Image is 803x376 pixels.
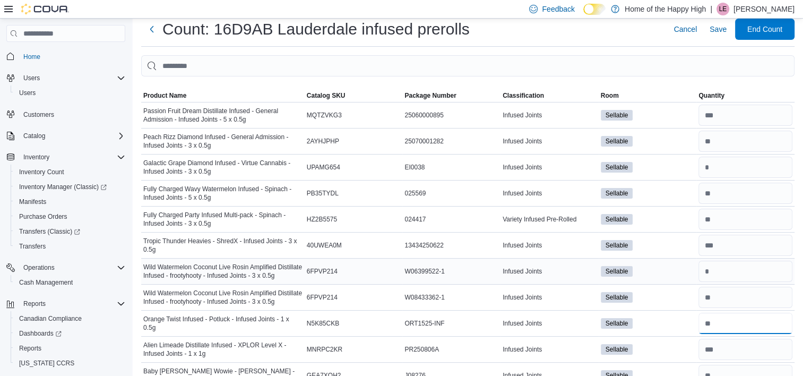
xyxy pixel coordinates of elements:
span: Sellable [606,163,628,172]
a: Inventory Manager (Classic) [15,181,111,193]
span: 6FPVP214 [307,267,338,276]
span: 6FPVP214 [307,293,338,302]
span: Infused Joints [503,163,542,172]
h1: Count: 16D9AB Lauderdale infused prerolls [162,19,470,40]
button: Product Name [141,89,305,102]
button: Canadian Compliance [11,311,129,326]
span: Sellable [606,215,628,224]
span: Orange Twist Infused - Potluck - Infused Joints - 1 x 0.5g [143,315,303,332]
div: ORT1525-INF [402,317,500,330]
span: Inventory Manager (Classic) [15,181,125,193]
span: Sellable [601,188,633,199]
a: Dashboards [11,326,129,341]
span: Purchase Orders [19,212,67,221]
span: Product Name [143,91,186,100]
div: 025569 [402,187,500,200]
span: Users [19,72,125,84]
span: Cash Management [19,278,73,287]
button: Catalog SKU [305,89,403,102]
button: Quantity [696,89,795,102]
a: Home [19,50,45,63]
a: [US_STATE] CCRS [15,357,79,370]
span: Sellable [601,318,633,329]
div: 13434250622 [402,239,500,252]
span: Fully Charged Wavy Watermelon Infused - Spinach - Infused Joints - 5 x 0.5g [143,185,303,202]
a: Manifests [15,195,50,208]
a: Transfers (Classic) [11,224,129,239]
span: Inventory Count [15,166,125,178]
span: Classification [503,91,544,100]
button: Manifests [11,194,129,209]
span: Sellable [606,110,628,120]
button: Cancel [669,19,701,40]
span: N5K85CKB [307,319,339,328]
span: Washington CCRS [15,357,125,370]
a: Inventory Count [15,166,68,178]
span: Sellable [601,162,633,173]
button: Save [705,19,731,40]
span: Inventory [19,151,125,164]
span: End Count [747,24,782,35]
span: Sellable [606,293,628,302]
button: Operations [19,261,59,274]
span: Reports [19,344,41,353]
span: Cancel [674,24,697,35]
button: Users [2,71,129,86]
span: Infused Joints [503,241,542,250]
span: Infused Joints [503,137,542,146]
button: Inventory [2,150,129,165]
span: Sellable [601,344,633,355]
span: Transfers [15,240,125,253]
button: Next [141,19,162,40]
span: Feedback [542,4,574,14]
span: Catalog SKU [307,91,346,100]
span: MNRPC2KR [307,345,342,354]
div: EI0038 [402,161,500,174]
span: Sellable [606,189,628,198]
span: MQTZVKG3 [307,111,342,119]
p: [PERSON_NAME] [733,3,795,15]
span: Catalog [23,132,45,140]
input: This is a search bar. After typing your query, hit enter to filter the results lower in the page. [141,55,795,76]
span: Infused Joints [503,345,542,354]
span: Sellable [601,136,633,147]
span: HZ2B5575 [307,215,337,224]
span: Reports [19,297,125,310]
span: Reports [15,342,125,355]
button: Operations [2,260,129,275]
span: Transfers [19,242,46,251]
a: Reports [15,342,46,355]
span: Cash Management [15,276,125,289]
span: Reports [23,300,46,308]
div: 25070001282 [402,135,500,148]
button: [US_STATE] CCRS [11,356,129,371]
span: Customers [23,110,54,119]
button: Reports [2,296,129,311]
button: Reports [11,341,129,356]
span: Alien Limeade Distillate Infused - XPLOR Level X - Infused Joints - 1 x 1g [143,341,303,358]
span: Infused Joints [503,319,542,328]
span: Customers [19,108,125,121]
span: PB35TYDL [307,189,339,198]
span: Users [15,87,125,99]
a: Users [15,87,40,99]
div: Luke Ellsworth [716,3,729,15]
span: Canadian Compliance [15,312,125,325]
a: Transfers (Classic) [15,225,84,238]
span: UPAMG654 [307,163,340,172]
span: Manifests [19,198,46,206]
span: Peach Rizz Diamond Infused - General Admission - Infused Joints - 3 x 0.5g [143,133,303,150]
span: Inventory Count [19,168,64,176]
button: Users [11,86,129,100]
span: Galactic Grape Diamond Infused - Virtue Cannabis - Infused Joints - 3 x 0.5g [143,159,303,176]
span: Sellable [601,240,633,251]
span: Infused Joints [503,267,542,276]
a: Cash Management [15,276,77,289]
button: Inventory [19,151,54,164]
span: Sellable [601,214,633,225]
span: Home [19,49,125,63]
span: Users [19,89,36,97]
span: Package Number [404,91,456,100]
button: Catalog [2,129,129,143]
span: Canadian Compliance [19,314,82,323]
